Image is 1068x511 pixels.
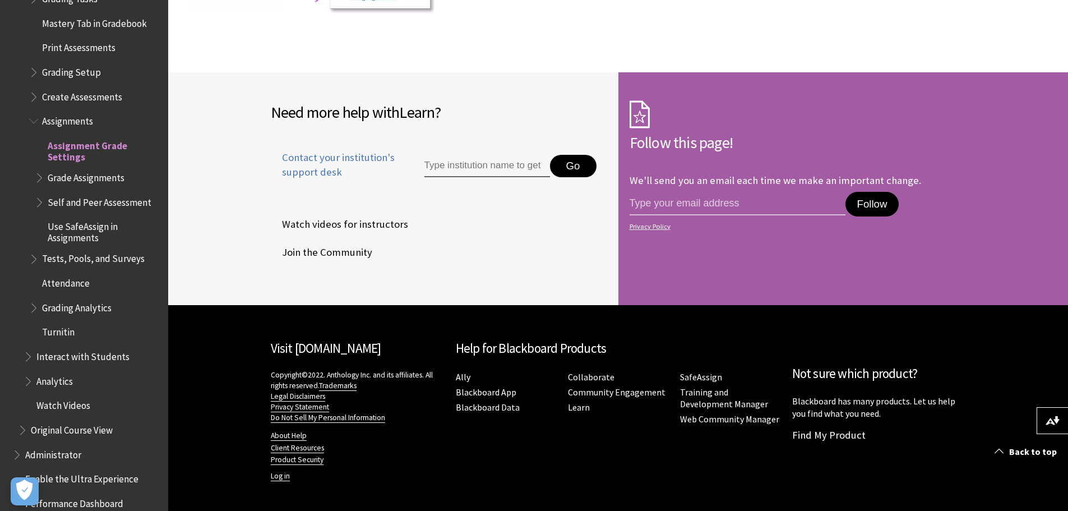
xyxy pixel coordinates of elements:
[568,371,614,383] a: Collaborate
[48,193,151,208] span: Self and Peer Assessment
[271,431,307,441] a: About Help
[48,136,160,163] span: Assignment Grade Settings
[792,429,866,441] a: Find My Product
[48,218,160,244] span: Use SafeAssign in Assignments
[25,445,81,461] span: Administrator
[25,470,138,485] span: Enable the Ultra Experience
[36,397,90,412] span: Watch Videos
[42,298,112,314] span: Grading Analytics
[36,372,73,387] span: Analytics
[36,347,130,362] span: Interact with Students
[568,386,665,398] a: Community Engagement
[48,168,124,183] span: Grade Assignments
[424,155,550,177] input: Type institution name to get support
[42,63,101,78] span: Grading Setup
[271,150,399,193] a: Contact your institution's support desk
[271,244,372,261] span: Join the Community
[271,100,607,124] h2: Need more help with ?
[456,339,781,358] h2: Help for Blackboard Products
[630,223,963,231] a: Privacy Policy
[319,381,357,391] a: Trademarks
[271,340,381,356] a: Visit [DOMAIN_NAME]
[42,88,122,103] span: Create Assessments
[271,443,324,453] a: Client Resources
[271,455,323,465] a: Product Security
[25,494,123,509] span: Performance Dashboard
[271,413,385,423] a: Do Not Sell My Personal Information
[456,402,520,413] a: Blackboard Data
[568,402,590,413] a: Learn
[42,112,93,127] span: Assignments
[456,386,516,398] a: Blackboard App
[630,174,921,187] p: We'll send you an email each time we make an important change.
[630,131,966,154] h2: Follow this page!
[271,392,325,402] a: Legal Disclaimers
[792,364,966,384] h2: Not sure which product?
[630,192,846,215] input: email address
[986,441,1068,462] a: Back to top
[680,386,768,410] a: Training and Development Manager
[680,371,722,383] a: SafeAssign
[31,421,113,436] span: Original Course View
[271,150,399,179] span: Contact your institution's support desk
[42,14,147,29] span: Mastery Tab in Gradebook
[271,402,329,412] a: Privacy Statement
[456,371,470,383] a: Ally
[11,477,39,505] button: Open Preferences
[42,323,75,338] span: Turnitin
[42,274,90,289] span: Attendance
[271,244,375,261] a: Join the Community
[845,192,898,217] button: Follow
[42,250,145,265] span: Tests, Pools, and Surveys
[550,155,597,177] button: Go
[792,395,966,420] p: Blackboard has many products. Let us help you find what you need.
[42,39,115,54] span: Print Assessments
[680,413,779,425] a: Web Community Manager
[271,216,410,233] a: Watch videos for instructors
[271,471,290,481] a: Log in
[630,100,650,128] img: Subscription Icon
[271,370,445,423] p: Copyright©2022. Anthology Inc. and its affiliates. All rights reserved.
[399,102,434,122] span: Learn
[271,216,408,233] span: Watch videos for instructors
